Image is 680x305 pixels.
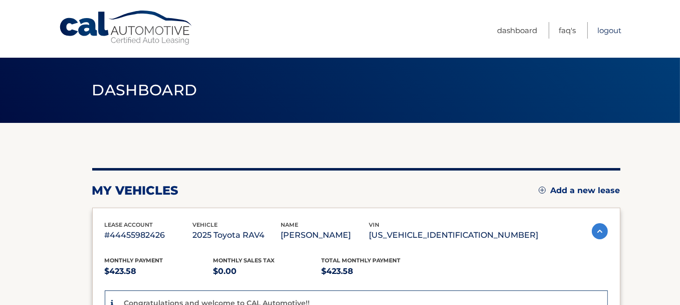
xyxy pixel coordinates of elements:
[193,221,218,228] span: vehicle
[559,22,576,39] a: FAQ's
[539,186,620,196] a: Add a new lease
[105,228,193,242] p: #44455982426
[322,257,401,264] span: Total Monthly Payment
[497,22,537,39] a: Dashboard
[597,22,621,39] a: Logout
[539,187,546,194] img: add.svg
[105,264,213,278] p: $423.58
[281,221,299,228] span: name
[193,228,281,242] p: 2025 Toyota RAV4
[105,221,153,228] span: lease account
[105,257,163,264] span: Monthly Payment
[592,223,608,239] img: accordion-active.svg
[213,264,322,278] p: $0.00
[369,221,380,228] span: vin
[213,257,275,264] span: Monthly sales Tax
[281,228,369,242] p: [PERSON_NAME]
[369,228,539,242] p: [US_VEHICLE_IDENTIFICATION_NUMBER]
[92,81,197,99] span: Dashboard
[59,10,194,46] a: Cal Automotive
[322,264,430,278] p: $423.58
[92,183,179,198] h2: my vehicles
